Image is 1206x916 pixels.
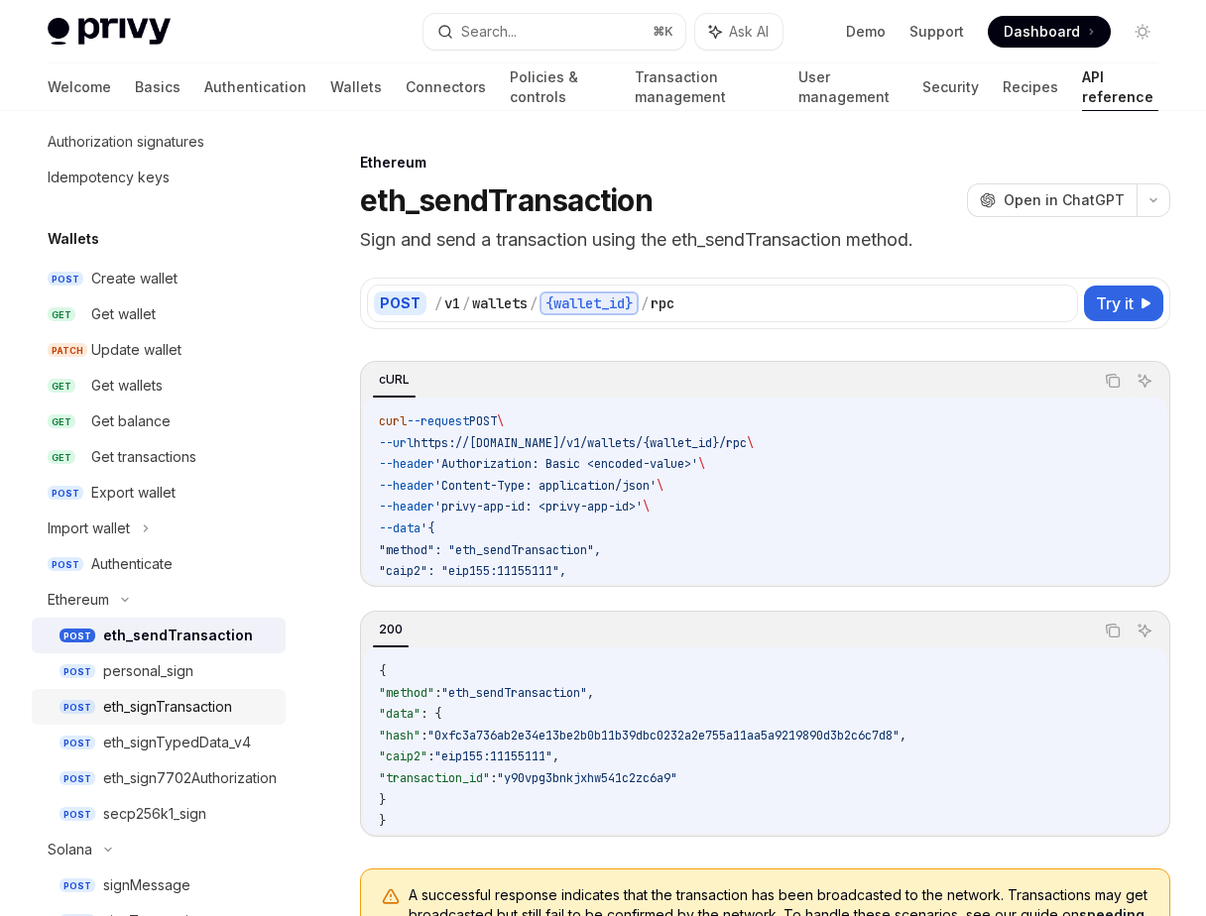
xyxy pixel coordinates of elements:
[103,624,253,647] div: eth_sendTransaction
[497,770,677,786] span: "y90vpg3bnkjxhw541c2zc6a9"
[381,887,401,907] svg: Warning
[91,374,163,398] div: Get wallets
[1004,190,1125,210] span: Open in ChatGPT
[1096,291,1134,315] span: Try it
[360,226,1170,254] p: Sign and send a transaction using the eth_sendTransaction method.
[510,63,611,111] a: Policies & controls
[798,63,899,111] a: User management
[32,725,286,760] a: POSTeth_signTypedData_v4
[552,748,559,764] span: ,
[48,63,111,111] a: Welcome
[379,456,434,472] span: --header
[48,838,92,861] div: Solana
[32,160,286,195] a: Idempotency keys
[360,182,653,218] h1: eth_sendTransaction
[60,664,95,679] span: POST
[909,22,964,42] a: Support
[32,368,286,403] a: GETGet wallets
[587,685,594,701] span: ,
[91,481,176,505] div: Export wallet
[135,63,181,111] a: Basics
[379,792,386,808] span: }
[91,302,156,326] div: Get wallet
[379,728,421,744] span: "hash"
[444,293,460,313] div: v1
[32,403,286,439] a: GETGet balance
[434,456,698,472] span: 'Authorization: Basic <encoded-value>'
[379,520,421,536] span: --data
[379,663,386,679] span: {
[103,659,193,683] div: personal_sign
[48,557,83,572] span: POST
[32,689,286,725] a: POSTeth_signTransaction
[379,435,414,451] span: --url
[472,293,528,313] div: wallets
[641,293,649,313] div: /
[421,520,434,536] span: '{
[1100,618,1126,643] button: Copy the contents from the code block
[900,728,906,744] span: ,
[698,456,705,472] span: \
[48,343,87,358] span: PATCH
[379,770,490,786] span: "transaction_id"
[91,338,181,362] div: Update wallet
[379,813,386,829] span: }
[48,450,75,465] span: GET
[729,22,769,42] span: Ask AI
[469,413,497,429] span: POST
[421,728,427,744] span: :
[530,293,538,313] div: /
[967,183,1137,217] button: Open in ChatGPT
[32,261,286,296] a: POSTCreate wallet
[32,332,286,368] a: PATCHUpdate wallet
[48,486,83,501] span: POST
[32,618,286,653] a: POSTeth_sendTransaction
[373,368,416,392] div: cURL
[379,478,434,494] span: --header
[32,760,286,796] a: POSTeth_sign7702Authorization
[48,516,130,540] div: Import wallet
[60,878,95,893] span: POST
[497,413,504,429] span: \
[1132,368,1157,394] button: Ask AI
[461,20,517,44] div: Search...
[490,770,497,786] span: :
[657,478,663,494] span: \
[653,24,673,40] span: ⌘ K
[635,63,775,111] a: Transaction management
[48,307,75,322] span: GET
[922,63,979,111] a: Security
[91,409,171,433] div: Get balance
[48,166,170,189] div: Idempotency keys
[373,618,409,641] div: 200
[48,588,109,612] div: Ethereum
[1132,618,1157,643] button: Ask AI
[379,542,601,558] span: "method": "eth_sendTransaction",
[423,14,686,50] button: Search...⌘K
[91,552,173,576] div: Authenticate
[103,802,206,826] div: secp256k1_sign
[846,22,886,42] a: Demo
[379,748,427,764] span: "caip2"
[1003,63,1058,111] a: Recipes
[434,685,441,701] span: :
[60,629,95,643] span: POST
[32,546,286,582] a: POSTAuthenticate
[441,685,587,701] span: "eth_sendTransaction"
[407,413,469,429] span: --request
[695,14,783,50] button: Ask AI
[103,731,251,754] div: eth_signTypedData_v4
[32,475,286,511] a: POSTExport wallet
[91,445,196,469] div: Get transactions
[379,499,434,515] span: --header
[60,807,95,822] span: POST
[434,293,442,313] div: /
[406,63,486,111] a: Connectors
[434,478,657,494] span: 'Content-Type: application/json'
[1127,16,1158,48] button: Toggle dark mode
[103,766,277,790] div: eth_sign7702Authorization
[427,748,434,764] span: :
[747,435,754,451] span: \
[48,18,171,46] img: light logo
[360,153,1170,172] div: Ethereum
